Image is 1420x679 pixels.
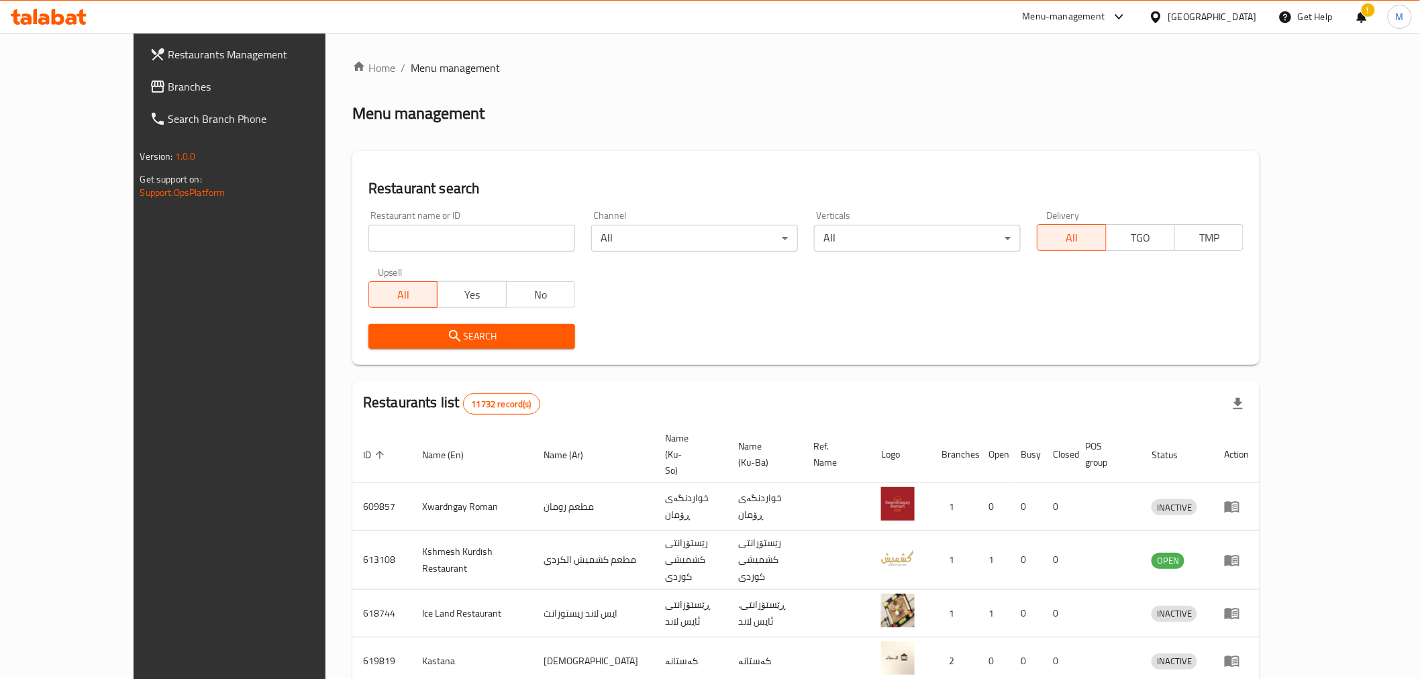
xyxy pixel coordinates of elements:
[654,531,727,590] td: رێستۆرانتی کشمیشى كوردى
[1085,438,1125,470] span: POS group
[352,103,485,124] h2: Menu management
[168,79,360,95] span: Branches
[506,281,575,308] button: No
[1224,552,1249,568] div: Menu
[1152,606,1197,622] div: INACTIVE
[727,483,803,531] td: خواردنگەی ڕۆمان
[978,426,1010,483] th: Open
[738,438,787,470] span: Name (Ku-Ba)
[368,324,575,349] button: Search
[1042,590,1074,637] td: 0
[139,103,370,135] a: Search Branch Phone
[140,170,202,188] span: Get support on:
[727,590,803,637] td: .ڕێستۆرانتی ئایس لاند
[1042,531,1074,590] td: 0
[1152,606,1197,621] span: INACTIVE
[654,590,727,637] td: ڕێستۆرانتی ئایس لاند
[463,393,540,415] div: Total records count
[814,225,1021,252] div: All
[352,60,395,76] a: Home
[533,531,654,590] td: مطعم كشميش الكردي
[411,590,533,637] td: Ice Land Restaurant
[139,38,370,70] a: Restaurants Management
[175,148,196,165] span: 1.0.0
[1224,605,1249,621] div: Menu
[368,225,575,252] input: Search for restaurant name or ID..
[1046,211,1080,220] label: Delivery
[411,483,533,531] td: Xwardngay Roman
[1037,224,1106,251] button: All
[1112,228,1170,248] span: TGO
[533,590,654,637] td: ايس لاند ريستورانت
[881,487,915,521] img: Xwardngay Roman
[931,483,978,531] td: 1
[1152,499,1197,515] div: INACTIVE
[437,281,506,308] button: Yes
[411,60,500,76] span: Menu management
[1224,499,1249,515] div: Menu
[443,285,501,305] span: Yes
[881,641,915,675] img: Kastana
[654,483,727,531] td: خواردنگەی ڕۆمان
[411,531,533,590] td: Kshmesh Kurdish Restaurant
[1174,224,1244,251] button: TMP
[1213,426,1260,483] th: Action
[378,268,403,277] label: Upsell
[1010,483,1042,531] td: 0
[363,447,389,463] span: ID
[401,60,405,76] li: /
[1168,9,1257,24] div: [GEOGRAPHIC_DATA]
[544,447,601,463] span: Name (Ar)
[1152,447,1195,463] span: Status
[727,531,803,590] td: رێستۆرانتی کشمیشى كوردى
[1043,228,1101,248] span: All
[512,285,570,305] span: No
[363,393,540,415] h2: Restaurants list
[1010,426,1042,483] th: Busy
[1042,426,1074,483] th: Closed
[368,178,1244,199] h2: Restaurant search
[1152,500,1197,515] span: INACTIVE
[978,590,1010,637] td: 1
[464,398,540,411] span: 11732 record(s)
[1042,483,1074,531] td: 0
[168,46,360,62] span: Restaurants Management
[1010,531,1042,590] td: 0
[368,281,438,308] button: All
[1222,388,1254,420] div: Export file
[139,70,370,103] a: Branches
[352,531,411,590] td: 613108
[1152,654,1197,669] span: INACTIVE
[422,447,481,463] span: Name (En)
[1106,224,1175,251] button: TGO
[352,590,411,637] td: 618744
[1396,9,1404,24] span: M
[140,184,225,201] a: Support.OpsPlatform
[931,426,978,483] th: Branches
[1152,654,1197,670] div: INACTIVE
[931,590,978,637] td: 1
[1152,553,1184,569] div: OPEN
[374,285,432,305] span: All
[881,594,915,627] img: Ice Land Restaurant
[881,541,915,574] img: Kshmesh Kurdish Restaurant
[1180,228,1238,248] span: TMP
[533,483,654,531] td: مطعم رومان
[931,531,978,590] td: 1
[379,328,564,345] span: Search
[352,60,1260,76] nav: breadcrumb
[978,531,1010,590] td: 1
[870,426,931,483] th: Logo
[665,430,711,478] span: Name (Ku-So)
[978,483,1010,531] td: 0
[1224,653,1249,669] div: Menu
[1152,553,1184,568] span: OPEN
[168,111,360,127] span: Search Branch Phone
[1010,590,1042,637] td: 0
[140,148,173,165] span: Version:
[352,483,411,531] td: 609857
[813,438,854,470] span: Ref. Name
[591,225,798,252] div: All
[1023,9,1105,25] div: Menu-management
